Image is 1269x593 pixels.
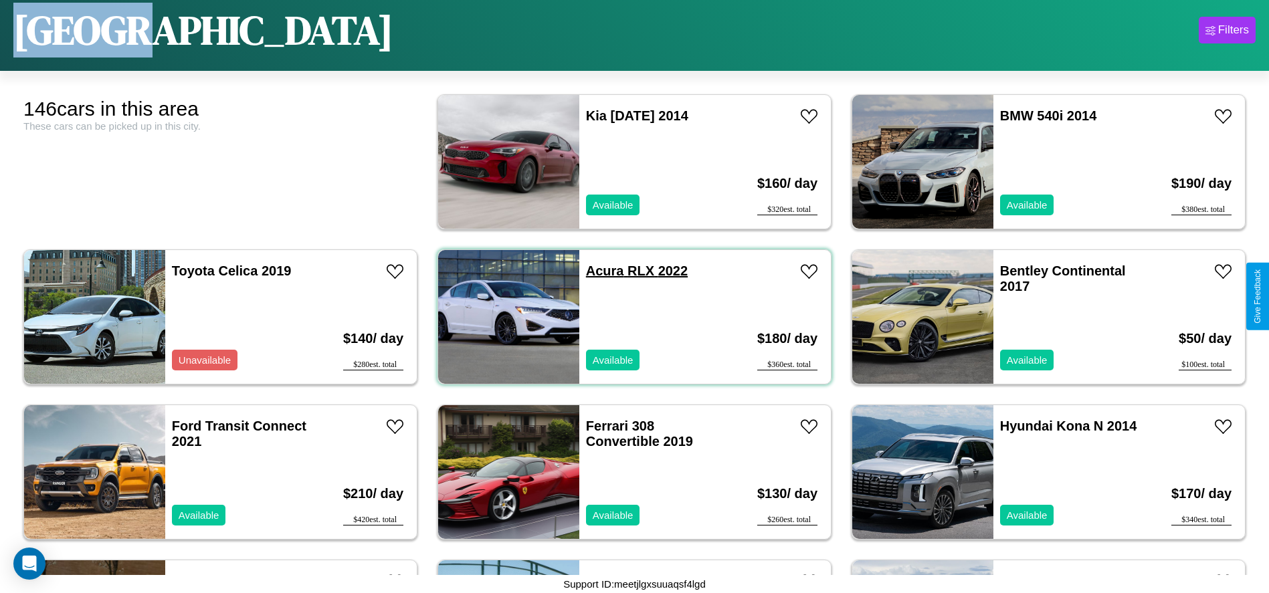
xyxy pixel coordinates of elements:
[586,574,710,588] a: Buick Enclave 2017
[593,351,633,369] p: Available
[757,515,817,525] div: $ 260 est. total
[1179,318,1232,360] h3: $ 50 / day
[1171,162,1232,205] h3: $ 190 / day
[586,263,688,278] a: Acura RLX 2022
[757,473,817,515] h3: $ 130 / day
[343,360,403,370] div: $ 280 est. total
[179,506,219,524] p: Available
[1007,351,1048,369] p: Available
[1171,205,1232,215] div: $ 380 est. total
[1218,23,1249,37] div: Filters
[23,98,417,120] div: 146 cars in this area
[1199,17,1256,43] button: Filters
[343,473,403,515] h3: $ 210 / day
[343,318,403,360] h3: $ 140 / day
[1000,574,1129,588] a: Tesla Roadster 2014
[593,506,633,524] p: Available
[13,3,393,57] h1: [GEOGRAPHIC_DATA]
[1171,515,1232,525] div: $ 340 est. total
[586,108,688,123] a: Kia [DATE] 2014
[1171,473,1232,515] h3: $ 170 / day
[1007,196,1048,214] p: Available
[13,548,45,580] div: Open Intercom Messenger
[593,196,633,214] p: Available
[1000,419,1137,433] a: Hyundai Kona N 2014
[1007,506,1048,524] p: Available
[1253,269,1262,324] div: Give Feedback
[172,419,306,449] a: Ford Transit Connect 2021
[1000,263,1126,293] a: Bentley Continental 2017
[1000,108,1097,123] a: BMW 540i 2014
[757,318,817,360] h3: $ 180 / day
[563,575,706,593] p: Support ID: meetjlgxsuuaqsf4lgd
[757,360,817,370] div: $ 360 est. total
[1179,360,1232,370] div: $ 100 est. total
[179,351,231,369] p: Unavailable
[23,120,417,132] div: These cars can be picked up in this city.
[586,419,693,449] a: Ferrari 308 Convertible 2019
[172,574,274,588] a: Infiniti Q70 2019
[757,205,817,215] div: $ 320 est. total
[343,515,403,525] div: $ 420 est. total
[172,263,292,278] a: Toyota Celica 2019
[757,162,817,205] h3: $ 160 / day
